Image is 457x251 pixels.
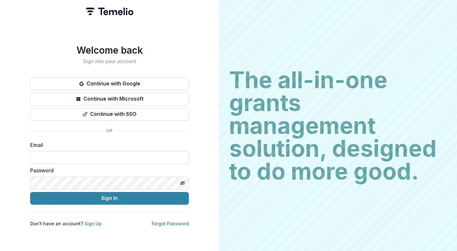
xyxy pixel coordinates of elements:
[30,44,189,56] h1: Welcome back
[177,178,188,188] button: Toggle password visibility
[30,192,189,205] button: Sign In
[84,221,102,226] a: Sign Up
[30,93,189,105] button: Continue with Microsoft
[30,220,102,227] p: Don't have an account?
[30,58,189,64] h2: Sign into your account
[86,8,133,15] img: Temelio
[30,108,189,121] button: Continue with SSO
[30,167,185,174] label: Password
[30,77,189,90] button: Continue with Google
[152,221,189,226] a: Forgot Password
[30,141,185,149] label: Email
